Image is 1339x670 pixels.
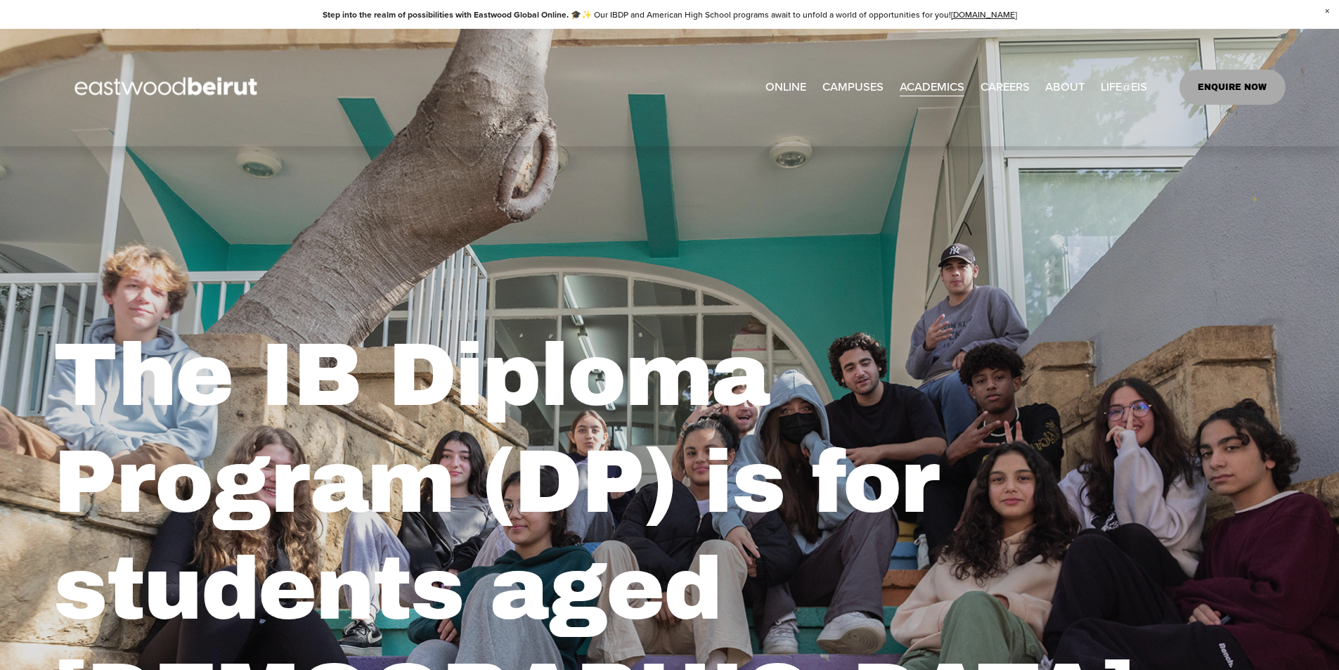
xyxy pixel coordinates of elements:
a: folder dropdown [822,76,884,99]
span: LIFE@EIS [1101,77,1147,98]
span: ABOUT [1045,77,1085,98]
a: CAREERS [981,76,1030,99]
a: [DOMAIN_NAME] [951,8,1017,20]
a: folder dropdown [1045,76,1085,99]
span: ACADEMICS [900,77,964,98]
span: CAMPUSES [822,77,884,98]
a: ENQUIRE NOW [1179,70,1286,105]
a: folder dropdown [1101,76,1147,99]
img: EastwoodIS Global Site [53,51,283,123]
a: ONLINE [765,76,806,99]
a: folder dropdown [900,76,964,99]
